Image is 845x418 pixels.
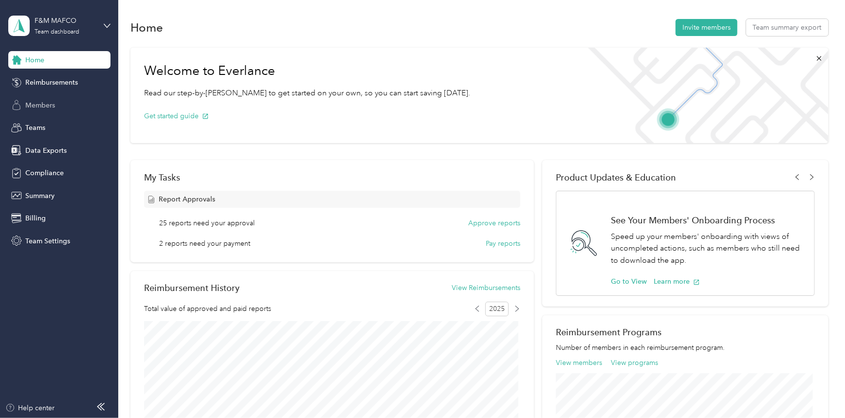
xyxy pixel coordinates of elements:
button: Get started guide [144,111,209,121]
img: Welcome to everlance [578,48,828,143]
p: Number of members in each reimbursement program. [556,343,814,353]
h1: See Your Members' Onboarding Process [611,215,804,225]
div: F&M MAFCO [35,16,95,26]
div: My Tasks [144,172,520,182]
h1: Home [130,22,163,33]
span: 2025 [485,302,509,316]
span: Home [25,55,44,65]
button: Learn more [654,276,700,287]
h2: Reimbursement History [144,283,239,293]
p: Read our step-by-[PERSON_NAME] to get started on your own, so you can start saving [DATE]. [144,87,470,99]
span: 2 reports need your payment [159,238,250,249]
span: Report Approvals [159,194,215,204]
span: Teams [25,123,45,133]
button: Help center [5,403,55,413]
span: Billing [25,213,46,223]
button: View members [556,358,602,368]
button: Go to View [611,276,647,287]
button: Pay reports [486,238,520,249]
span: Product Updates & Education [556,172,676,182]
span: Members [25,100,55,110]
span: Compliance [25,168,64,178]
p: Speed up your members' onboarding with views of uncompleted actions, such as members who still ne... [611,231,804,267]
button: Team summary export [746,19,828,36]
span: 25 reports need your approval [159,218,255,228]
span: Summary [25,191,55,201]
span: Data Exports [25,145,67,156]
button: Approve reports [468,218,520,228]
button: View Reimbursements [452,283,520,293]
h1: Welcome to Everlance [144,63,470,79]
span: Total value of approved and paid reports [144,304,271,314]
span: Reimbursements [25,77,78,88]
iframe: Everlance-gr Chat Button Frame [790,363,845,418]
h2: Reimbursement Programs [556,327,814,337]
span: Team Settings [25,236,70,246]
button: Invite members [676,19,737,36]
div: Team dashboard [35,29,79,35]
button: View programs [611,358,658,368]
